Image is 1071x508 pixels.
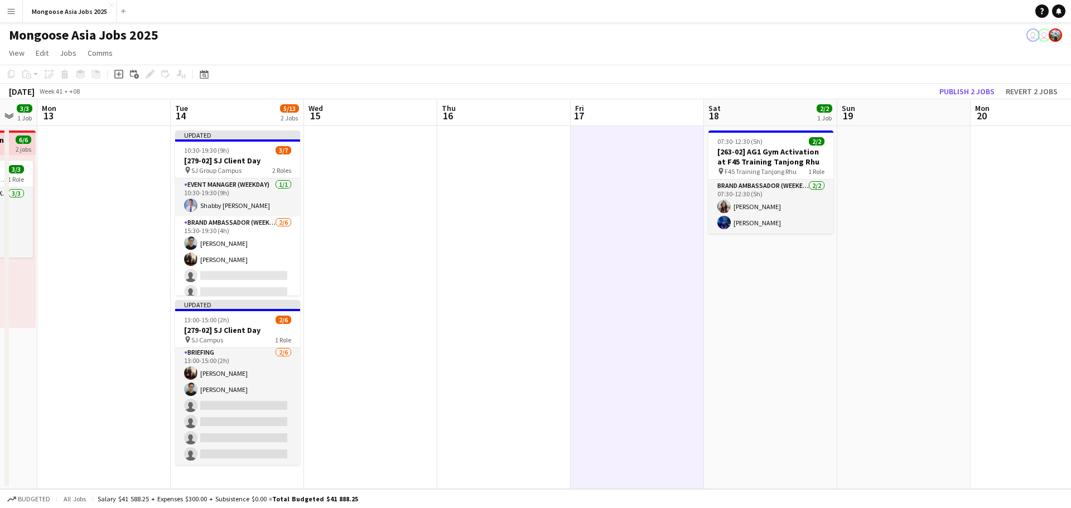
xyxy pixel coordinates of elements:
app-user-avatar: Adriana Ghazali [1049,28,1062,42]
a: Jobs [55,46,81,60]
button: Mongoose Asia Jobs 2025 [23,1,117,22]
button: Budgeted [6,493,52,505]
a: Edit [31,46,53,60]
div: [DATE] [9,86,35,97]
div: Salary $41 588.25 + Expenses $300.00 + Subsistence $0.00 = [98,495,358,503]
span: All jobs [61,495,88,503]
a: Comms [83,46,117,60]
span: Edit [36,48,49,58]
span: Week 41 [37,87,65,95]
span: Comms [88,48,113,58]
app-user-avatar: SOE YAZAR HTUN [1038,28,1051,42]
span: View [9,48,25,58]
h1: Mongoose Asia Jobs 2025 [9,27,158,43]
button: Publish 2 jobs [935,84,999,99]
div: +08 [69,87,80,95]
span: Jobs [60,48,76,58]
span: Total Budgeted $41 888.25 [272,495,358,503]
button: Revert 2 jobs [1001,84,1062,99]
a: View [4,46,29,60]
span: Budgeted [18,495,50,503]
app-user-avatar: SOE YAZAR HTUN [1026,28,1040,42]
